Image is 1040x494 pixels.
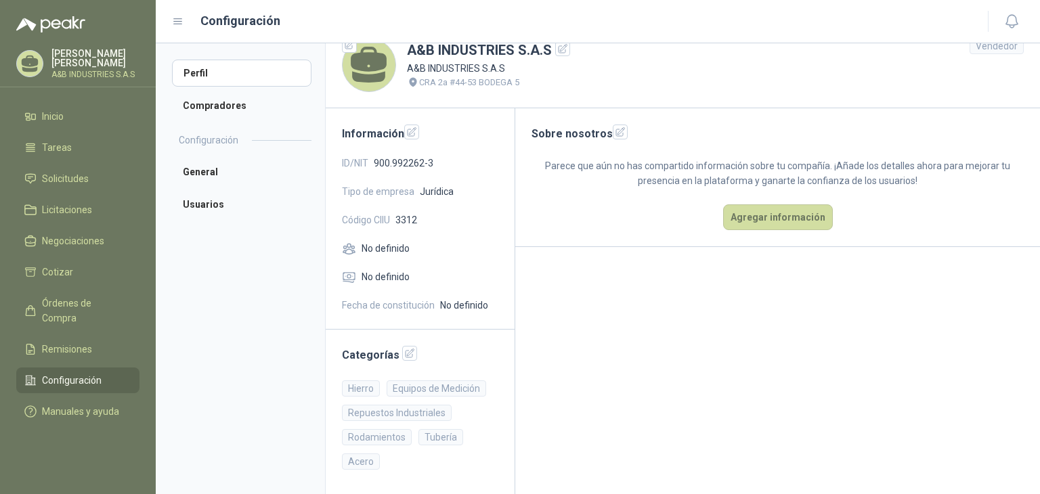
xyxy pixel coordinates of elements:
a: Tareas [16,135,139,160]
span: 900.992262-3 [374,156,433,171]
a: Inicio [16,104,139,129]
span: Manuales y ayuda [42,404,119,419]
div: Hierro [342,380,380,397]
a: Perfil [172,60,311,87]
span: 3312 [395,212,417,227]
span: Remisiones [42,342,92,357]
p: CRA 2a #44-53 BODEGA 5 [419,76,519,89]
a: Solicitudes [16,166,139,192]
a: Compradores [172,92,311,119]
button: Agregar información [723,204,833,230]
h2: Categorías [342,346,498,363]
p: A&B INDUSTRIES S.A.S [407,61,570,76]
a: Negociaciones [16,228,139,254]
span: Cotizar [42,265,73,279]
img: Logo peakr [16,16,85,32]
div: Rodamientos [342,429,412,445]
span: ID/NIT [342,156,368,171]
div: Tubería [418,429,463,445]
span: No definido [362,241,410,256]
h2: Sobre nosotros [532,125,1024,142]
div: Equipos de Medición [387,380,486,397]
span: Tipo de empresa [342,184,414,199]
h2: Configuración [179,133,238,148]
span: Fecha de constitución [342,298,435,313]
a: Configuración [16,367,139,393]
div: Vendedor [970,38,1024,54]
span: No definido [440,298,488,313]
a: Usuarios [172,191,311,218]
a: Órdenes de Compra [16,290,139,331]
a: Remisiones [16,336,139,362]
a: Cotizar [16,259,139,285]
h1: A&B INDUSTRIES S.A.S [407,40,570,61]
span: Licitaciones [42,202,92,217]
span: Solicitudes [42,171,89,186]
div: Acero [342,453,380,470]
span: No definido [362,269,410,284]
span: Inicio [42,109,64,124]
h2: Información [342,125,498,142]
span: Jurídica [420,184,454,199]
span: Órdenes de Compra [42,296,127,325]
a: Manuales y ayuda [16,399,139,424]
p: Parece que aún no has compartido información sobre tu compañía. ¡Añade los detalles ahora para me... [532,158,1024,188]
span: Configuración [42,373,102,388]
p: [PERSON_NAME] [PERSON_NAME] [51,49,139,68]
h1: Configuración [200,12,280,30]
div: Repuestos Industriales [342,405,452,421]
span: Negociaciones [42,233,104,248]
span: Tareas [42,140,72,155]
span: Código CIIU [342,212,390,227]
p: A&B INDUSTRIES S.A.S [51,70,139,78]
a: Licitaciones [16,197,139,223]
a: General [172,158,311,185]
